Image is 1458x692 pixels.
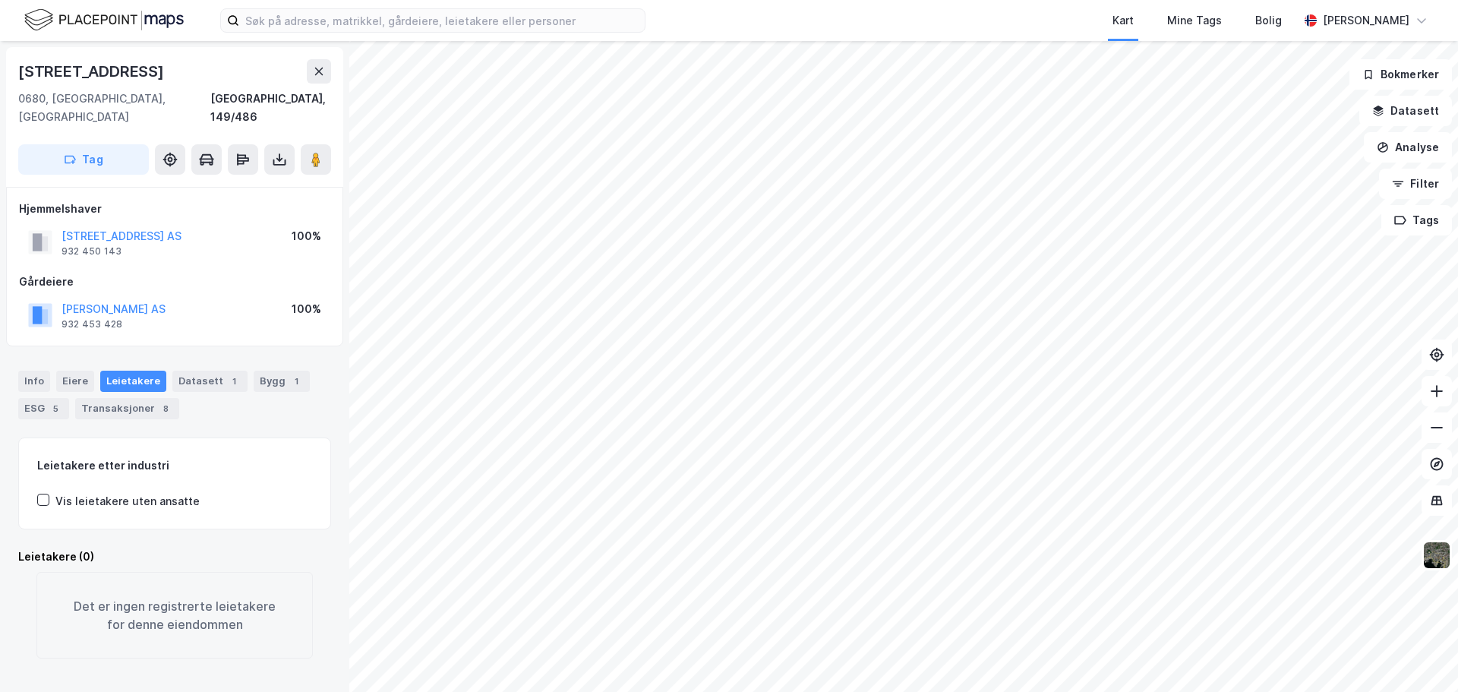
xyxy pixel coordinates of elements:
[1349,59,1452,90] button: Bokmerker
[1255,11,1282,30] div: Bolig
[254,371,310,392] div: Bygg
[1379,169,1452,199] button: Filter
[56,371,94,392] div: Eiere
[75,398,179,419] div: Transaksjoner
[1167,11,1222,30] div: Mine Tags
[292,227,321,245] div: 100%
[19,273,330,291] div: Gårdeiere
[37,457,312,475] div: Leietakere etter industri
[210,90,331,126] div: [GEOGRAPHIC_DATA], 149/486
[100,371,166,392] div: Leietakere
[19,200,330,218] div: Hjemmelshaver
[1359,96,1452,126] button: Datasett
[18,398,69,419] div: ESG
[1422,541,1451,570] img: 9k=
[18,59,167,84] div: [STREET_ADDRESS]
[18,371,50,392] div: Info
[289,374,304,389] div: 1
[18,144,149,175] button: Tag
[55,492,200,510] div: Vis leietakere uten ansatte
[48,401,63,416] div: 5
[1112,11,1134,30] div: Kart
[226,374,241,389] div: 1
[1381,205,1452,235] button: Tags
[292,300,321,318] div: 100%
[24,7,184,33] img: logo.f888ab2527a4732fd821a326f86c7f29.svg
[1323,11,1409,30] div: [PERSON_NAME]
[1382,619,1458,692] iframe: Chat Widget
[62,245,121,258] div: 932 450 143
[239,9,645,32] input: Søk på adresse, matrikkel, gårdeiere, leietakere eller personer
[18,548,331,566] div: Leietakere (0)
[158,401,173,416] div: 8
[172,371,248,392] div: Datasett
[1364,132,1452,163] button: Analyse
[1382,619,1458,692] div: Kontrollprogram for chat
[62,318,122,330] div: 932 453 428
[18,90,210,126] div: 0680, [GEOGRAPHIC_DATA], [GEOGRAPHIC_DATA]
[36,572,313,659] div: Det er ingen registrerte leietakere for denne eiendommen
